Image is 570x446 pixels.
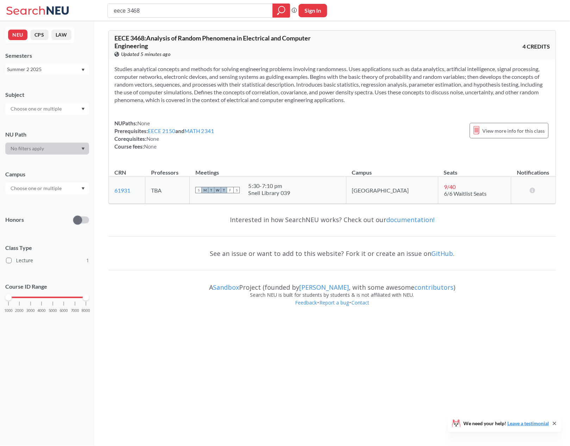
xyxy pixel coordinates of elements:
[145,177,190,204] td: TBA
[146,136,159,142] span: None
[114,169,126,176] div: CRN
[295,299,317,306] a: Feedback
[438,162,511,177] th: Seats
[81,147,85,150] svg: Dropdown arrow
[108,277,556,291] div: A Project (founded by , with some awesome )
[5,283,89,291] p: Course ID Range
[202,187,208,193] span: M
[277,6,286,15] svg: magnifying glass
[113,5,268,17] input: Class, professor, course number, "phrase"
[5,103,89,115] div: Dropdown arrow
[86,257,89,264] span: 1
[30,30,49,40] button: CPS
[148,128,175,134] a: EECE 2150
[81,69,85,71] svg: Dropdown arrow
[82,309,90,313] span: 8000
[507,420,549,426] a: Leave a testimonial
[346,162,438,177] th: Campus
[248,182,290,189] div: 5:30 - 7:10 pm
[233,187,240,193] span: S
[5,170,89,178] div: Campus
[5,64,89,75] div: Summer 2 2025Dropdown arrow
[81,187,85,190] svg: Dropdown arrow
[59,309,68,313] span: 6000
[214,187,221,193] span: W
[114,119,214,150] div: NUPaths: Prerequisites: and Corequisites: Course fees:
[299,283,349,291] a: [PERSON_NAME]
[299,4,327,17] button: Sign In
[482,126,545,135] span: View more info for this class
[511,162,556,177] th: Notifications
[6,256,89,265] label: Lecture
[195,187,202,193] span: S
[49,309,57,313] span: 5000
[26,309,35,313] span: 3000
[351,299,370,306] a: Contact
[227,187,233,193] span: F
[5,216,24,224] p: Honors
[5,131,89,138] div: NU Path
[346,177,438,204] td: [GEOGRAPHIC_DATA]
[319,299,349,306] a: Report a bug
[108,291,556,299] div: Search NEU is built for students by students & is not affiliated with NEU.
[414,283,453,291] a: contributors
[5,91,89,99] div: Subject
[190,162,346,177] th: Meetings
[145,162,190,177] th: Professors
[114,34,311,50] span: EECE 3468 : Analysis of Random Phenomena in Electrical and Computer Engineering
[7,65,81,73] div: Summer 2 2025
[208,187,214,193] span: T
[81,108,85,111] svg: Dropdown arrow
[221,187,227,193] span: T
[273,4,290,18] div: magnifying glass
[444,183,456,190] span: 9 / 40
[5,244,89,252] span: Class Type
[522,43,550,50] span: 4 CREDITS
[114,65,550,104] section: Studies analytical concepts and methods for solving engineering problems involving randomness. Us...
[444,190,487,197] span: 6/6 Waitlist Seats
[121,50,171,58] span: Updated 5 minutes ago
[7,105,66,113] input: Choose one or multiple
[8,30,27,40] button: NEU
[7,184,66,193] input: Choose one or multiple
[5,182,89,194] div: Dropdown arrow
[431,249,453,258] a: GitHub
[248,189,290,196] div: Snell Library 039
[213,283,239,291] a: Sandbox
[386,215,434,224] a: documentation!
[5,52,89,59] div: Semesters
[108,243,556,264] div: See an issue or want to add to this website? Fork it or create an issue on .
[108,299,556,317] div: • •
[108,209,556,230] div: Interested in how SearchNEU works? Check out our
[51,30,71,40] button: LAW
[15,309,24,313] span: 2000
[137,120,150,126] span: None
[71,309,79,313] span: 7000
[184,128,214,134] a: MATH 2341
[463,421,549,426] span: We need your help!
[114,187,130,194] a: 61931
[37,309,46,313] span: 4000
[5,143,89,155] div: Dropdown arrow
[144,143,157,150] span: None
[4,309,13,313] span: 1000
